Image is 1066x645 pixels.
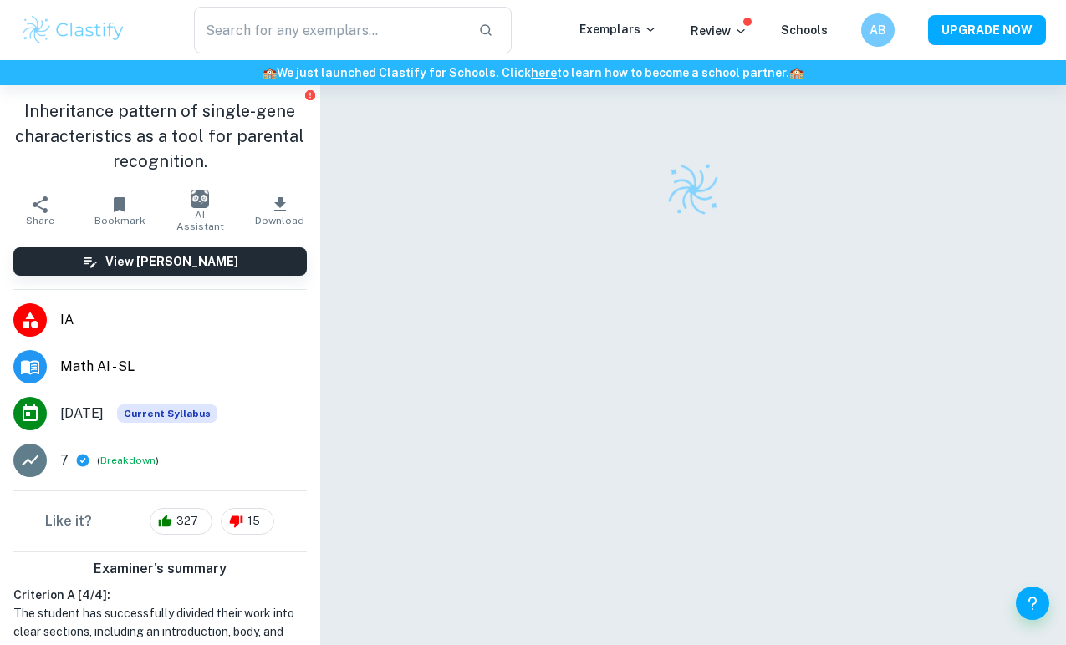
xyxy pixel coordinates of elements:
[928,15,1046,45] button: UPGRADE NOW
[13,99,307,174] h1: Inheritance pattern of single-gene characteristics as a tool for parental recognition.
[194,7,464,53] input: Search for any exemplars...
[221,508,274,535] div: 15
[80,187,161,234] button: Bookmark
[97,453,159,469] span: ( )
[869,21,888,39] h6: AB
[45,511,92,531] h6: Like it?
[304,89,317,101] button: Report issue
[117,404,217,423] span: Current Syllabus
[60,357,307,377] span: Math AI - SL
[60,450,69,470] p: 7
[170,209,230,232] span: AI Assistant
[659,156,727,224] img: Clastify logo
[100,453,156,468] button: Breakdown
[238,513,269,530] span: 15
[579,20,657,38] p: Exemplars
[167,513,207,530] span: 327
[150,508,212,535] div: 327
[1016,587,1049,620] button: Help and Feedback
[13,586,307,604] h6: Criterion A [ 4 / 4 ]:
[255,215,304,226] span: Download
[861,13,895,47] button: AB
[781,23,828,37] a: Schools
[94,215,145,226] span: Bookmark
[20,13,126,47] img: Clastify logo
[531,66,557,79] a: here
[7,559,314,579] h6: Examiner's summary
[191,190,209,208] img: AI Assistant
[3,63,1063,82] h6: We just launched Clastify for Schools. Click to learn how to become a school partner.
[13,247,307,276] button: View [PERSON_NAME]
[691,22,747,40] p: Review
[240,187,320,234] button: Download
[105,252,238,271] h6: View [PERSON_NAME]
[789,66,803,79] span: 🏫
[263,66,277,79] span: 🏫
[117,404,217,423] div: This exemplar is based on the current syllabus. Feel free to refer to it for inspiration/ideas wh...
[60,310,307,330] span: IA
[160,187,240,234] button: AI Assistant
[60,404,104,424] span: [DATE]
[26,215,54,226] span: Share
